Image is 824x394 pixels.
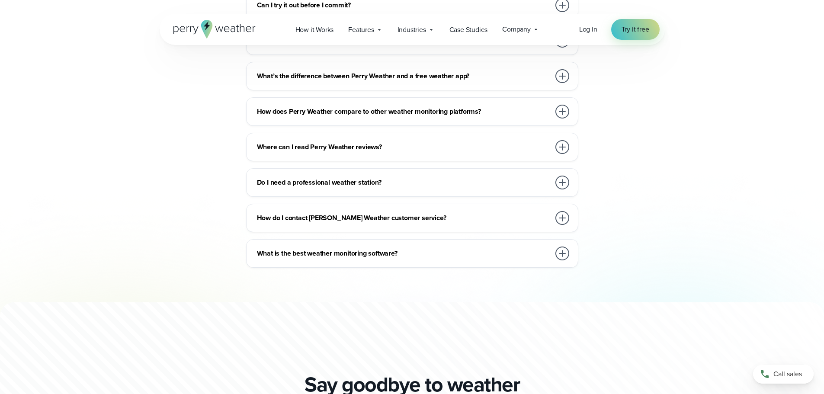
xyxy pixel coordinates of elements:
span: Log in [579,24,597,34]
h3: What’s the difference between Perry Weather and a free weather app? [257,71,550,81]
span: Industries [398,25,426,35]
a: Try it free [611,19,660,40]
h3: Do I need a professional weather station? [257,177,550,188]
span: Case Studies [449,25,488,35]
h3: How do I contact [PERSON_NAME] Weather customer service? [257,213,550,223]
a: Call sales [753,365,814,384]
span: Try it free [622,24,649,35]
h3: How does Perry Weather compare to other weather monitoring platforms? [257,106,550,117]
h3: Where can I read Perry Weather reviews? [257,142,550,152]
span: How it Works [295,25,334,35]
h3: What is the best weather monitoring software? [257,248,550,259]
a: Case Studies [442,21,495,38]
span: Company [502,24,531,35]
a: Log in [579,24,597,35]
span: Features [348,25,374,35]
span: Call sales [773,369,802,379]
a: How it Works [288,21,341,38]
